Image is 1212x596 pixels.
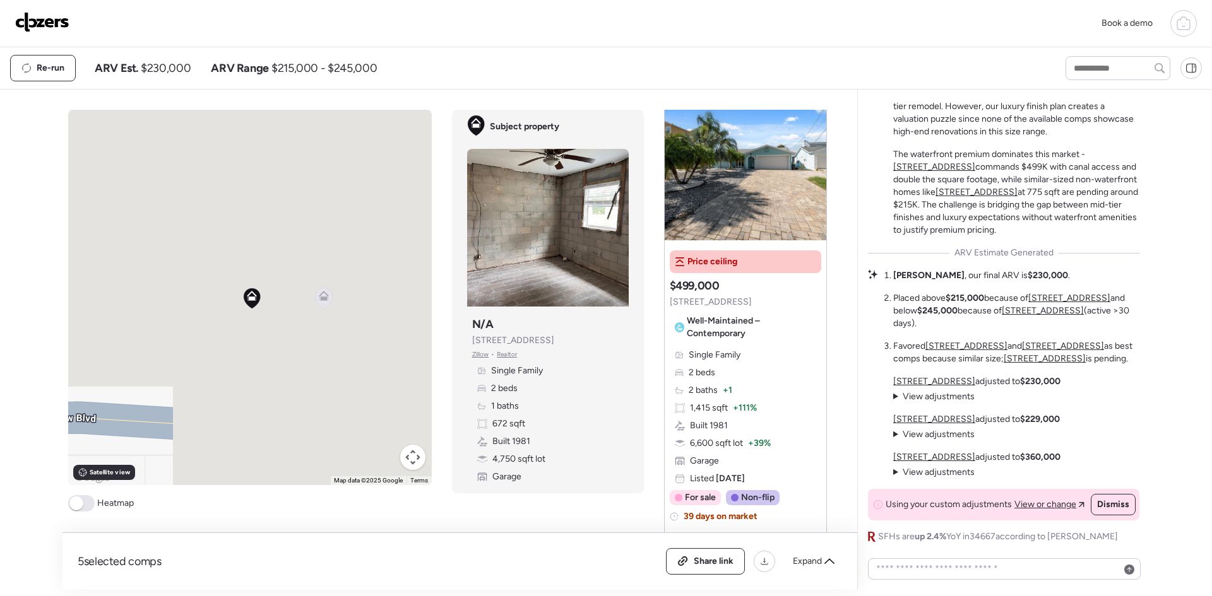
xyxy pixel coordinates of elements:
[689,349,740,361] span: Single Family
[793,555,822,568] span: Expand
[497,349,517,359] span: Realtor
[893,390,975,403] summary: View adjustments
[37,62,64,74] span: Re-run
[893,414,975,424] a: [STREET_ADDRESS]
[946,293,984,303] strong: $215,000
[893,161,975,172] a: [STREET_ADDRESS]
[491,365,543,377] span: Single Family
[1022,341,1104,351] a: [STREET_ADDRESS]
[917,305,958,316] strong: $245,000
[694,555,734,568] span: Share link
[491,400,519,412] span: 1 baths
[687,255,737,268] span: Price ceiling
[472,317,494,332] h3: N/A
[211,61,269,76] span: ARV Range
[95,61,138,76] span: ARV Est.
[687,315,816,340] span: Well-Maintained – Contemporary
[903,429,975,440] span: View adjustments
[689,384,718,397] span: 2 baths
[78,554,162,569] span: 5 selected comps
[490,120,559,133] span: Subject property
[893,413,1060,426] p: adjusted to
[400,445,425,470] button: Map camera controls
[1028,270,1068,281] strong: $230,000
[903,391,975,402] span: View adjustments
[1014,498,1076,511] span: View or change
[492,435,530,448] span: Built 1981
[1002,305,1084,316] a: [STREET_ADDRESS]
[954,247,1054,259] span: ARV Estimate Generated
[733,402,757,414] span: + 111%
[1102,18,1153,28] span: Book a demo
[714,473,745,484] span: [DATE]
[690,402,728,414] span: 1,415 sqft
[741,491,775,504] span: Non-flip
[472,334,554,347] span: [STREET_ADDRESS]
[1004,353,1086,364] a: [STREET_ADDRESS]
[893,270,965,281] strong: [PERSON_NAME]
[1020,376,1060,387] strong: $230,000
[491,349,494,359] span: •
[71,469,113,485] a: Open this area in Google Maps (opens a new window)
[893,340,1139,365] li: Favored and as best comps because similar size; is pending.
[723,384,732,397] span: + 1
[492,453,545,465] span: 4,750 sqft lot
[141,61,191,76] span: $230,000
[684,510,757,523] span: 39 days on market
[886,498,1012,511] span: Using your custom adjustments
[492,470,521,483] span: Garage
[15,12,69,32] img: Logo
[893,148,1139,237] p: The waterfront premium dominates this market - commands $499K with canal access and double the sq...
[1097,498,1129,511] span: Dismiss
[472,349,489,359] span: Zillow
[893,292,1139,330] li: Placed above because of and below because of (active >30 days).
[690,437,743,450] span: 6,600 sqft lot
[1028,293,1110,303] a: [STREET_ADDRESS]
[271,61,377,76] span: $215,000 - $245,000
[893,452,975,462] a: [STREET_ADDRESS]
[915,531,946,542] span: up 2.4%
[903,467,975,477] span: View adjustments
[893,375,1060,388] p: adjusted to
[670,296,752,308] span: [STREET_ADDRESS]
[410,477,428,484] a: Terms (opens in new tab)
[689,366,715,379] span: 2 beds
[492,418,525,430] span: 672 sqft
[893,451,1060,464] p: adjusted to
[90,467,130,477] span: Satellite view
[685,491,716,504] span: For sale
[748,437,771,450] span: + 39%
[878,530,1118,543] span: SFHs are YoY in 34667 according to [PERSON_NAME]
[670,278,720,293] h3: $499,000
[936,187,1018,197] a: [STREET_ADDRESS]
[334,477,403,484] span: Map data ©2025 Google
[893,428,975,441] summary: View adjustments
[690,472,745,485] span: Listed
[925,341,1007,351] a: [STREET_ADDRESS]
[690,455,719,467] span: Garage
[893,376,975,387] a: [STREET_ADDRESS]
[1020,452,1060,462] strong: $360,000
[71,469,113,485] img: Google
[893,75,1139,138] p: The subject's 672 sqft footprint matches exactly with , which sold for $200K after a mid-tier rem...
[893,466,975,479] summary: View adjustments
[491,382,518,395] span: 2 beds
[893,269,1070,282] li: , our final ARV is .
[1014,498,1084,511] a: View or change
[1020,414,1060,424] strong: $229,000
[690,419,728,432] span: Built 1981
[97,497,134,510] span: Heatmap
